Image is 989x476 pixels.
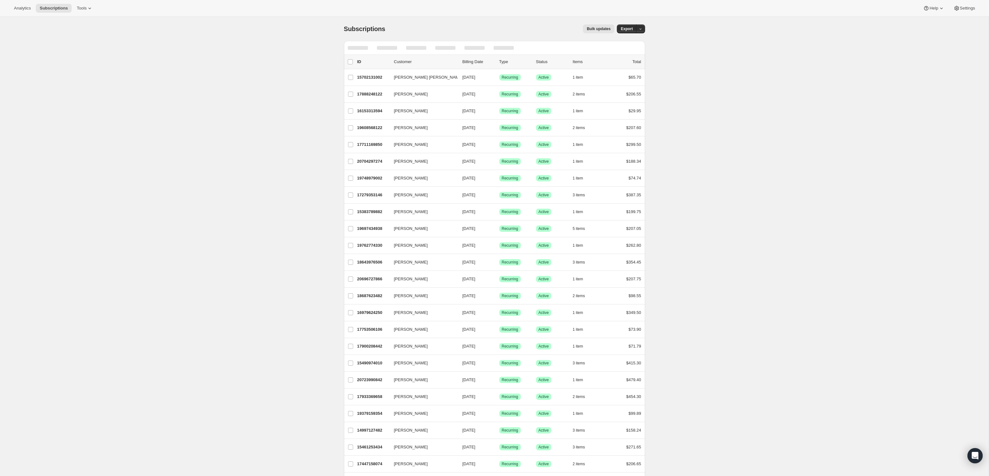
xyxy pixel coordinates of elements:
[539,226,549,231] span: Active
[573,73,590,82] button: 1 item
[573,107,590,115] button: 1 item
[626,142,641,147] span: $299.50
[502,461,518,466] span: Recurring
[390,240,454,251] button: [PERSON_NAME]
[539,108,549,114] span: Active
[502,428,518,433] span: Recurring
[357,207,641,216] div: 15383789882[PERSON_NAME][DATE]SuccessRecurringSuccessActive1 item$199.75
[36,4,72,13] button: Subscriptions
[357,107,641,115] div: 16153313594[PERSON_NAME][DATE]SuccessRecurringSuccessActive1 item$29.95
[357,276,389,282] p: 20696727866
[390,106,454,116] button: [PERSON_NAME]
[539,310,549,315] span: Active
[357,308,641,317] div: 16979624250[PERSON_NAME][DATE]SuccessRecurringSuccessActive1 item$349.50
[629,176,641,180] span: $74.74
[357,460,641,468] div: 17447158074[PERSON_NAME][DATE]SuccessRecurringSuccessActive2 items$206.65
[573,344,583,349] span: 1 item
[573,241,590,250] button: 1 item
[462,260,475,264] span: [DATE]
[357,73,641,82] div: 15702131002[PERSON_NAME] [PERSON_NAME][DATE]SuccessRecurringSuccessActive1 item$65.70
[390,89,454,99] button: [PERSON_NAME]
[573,125,585,130] span: 2 items
[357,427,389,434] p: 14997127482
[357,175,389,181] p: 19748979002
[629,75,641,80] span: $65.70
[573,159,583,164] span: 1 item
[626,260,641,264] span: $354.45
[573,342,590,351] button: 1 item
[502,277,518,282] span: Recurring
[462,394,475,399] span: [DATE]
[573,293,585,298] span: 2 items
[394,326,428,333] span: [PERSON_NAME]
[394,175,428,181] span: [PERSON_NAME]
[462,445,475,449] span: [DATE]
[462,209,475,214] span: [DATE]
[502,75,518,80] span: Recurring
[629,344,641,349] span: $71.79
[462,125,475,130] span: [DATE]
[357,293,389,299] p: 18687623482
[357,141,389,148] p: 17711169850
[462,226,475,231] span: [DATE]
[929,6,938,11] span: Help
[357,461,389,467] p: 17447158074
[573,377,583,382] span: 1 item
[390,173,454,183] button: [PERSON_NAME]
[539,327,549,332] span: Active
[502,92,518,97] span: Recurring
[573,176,583,181] span: 1 item
[573,192,585,198] span: 3 items
[502,209,518,214] span: Recurring
[390,207,454,217] button: [PERSON_NAME]
[573,310,583,315] span: 1 item
[462,293,475,298] span: [DATE]
[573,243,583,248] span: 1 item
[357,375,641,384] div: 20723990842[PERSON_NAME][DATE]SuccessRecurringSuccessActive1 item$479.40
[394,360,428,366] span: [PERSON_NAME]
[629,327,641,332] span: $73.90
[394,74,463,81] span: [PERSON_NAME] [PERSON_NAME]
[539,377,549,382] span: Active
[502,108,518,114] span: Recurring
[502,411,518,416] span: Recurring
[629,411,641,416] span: $99.89
[394,158,428,165] span: [PERSON_NAME]
[357,258,641,267] div: 18643976506[PERSON_NAME][DATE]SuccessRecurringSuccessActive3 items$354.45
[390,459,454,469] button: [PERSON_NAME]
[502,293,518,298] span: Recurring
[357,443,641,452] div: 15461253434[PERSON_NAME][DATE]SuccessRecurringSuccessActive3 items$271.65
[629,108,641,113] span: $29.95
[357,242,389,249] p: 19762774330
[357,90,641,99] div: 17888248122[PERSON_NAME][DATE]SuccessRecurringSuccessActive2 items$206.55
[462,192,475,197] span: [DATE]
[357,123,641,132] div: 19608568122[PERSON_NAME][DATE]SuccessRecurringSuccessActive2 items$207.60
[573,308,590,317] button: 1 item
[573,59,604,65] div: Items
[573,445,585,450] span: 3 items
[390,257,454,267] button: [PERSON_NAME]
[462,411,475,416] span: [DATE]
[462,176,475,180] span: [DATE]
[626,209,641,214] span: $199.75
[539,209,549,214] span: Active
[394,192,428,198] span: [PERSON_NAME]
[573,361,585,366] span: 3 items
[394,377,428,383] span: [PERSON_NAME]
[357,291,641,300] div: 18687623482[PERSON_NAME][DATE]SuccessRecurringSuccessActive2 items$98.55
[626,361,641,365] span: $415.30
[462,310,475,315] span: [DATE]
[73,4,97,13] button: Tools
[357,343,389,349] p: 17900208442
[573,277,583,282] span: 1 item
[462,344,475,349] span: [DATE]
[394,242,428,249] span: [PERSON_NAME]
[462,277,475,281] span: [DATE]
[394,108,428,114] span: [PERSON_NAME]
[621,26,633,31] span: Export
[502,192,518,198] span: Recurring
[394,343,428,349] span: [PERSON_NAME]
[539,243,549,248] span: Active
[626,226,641,231] span: $207.05
[573,209,583,214] span: 1 item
